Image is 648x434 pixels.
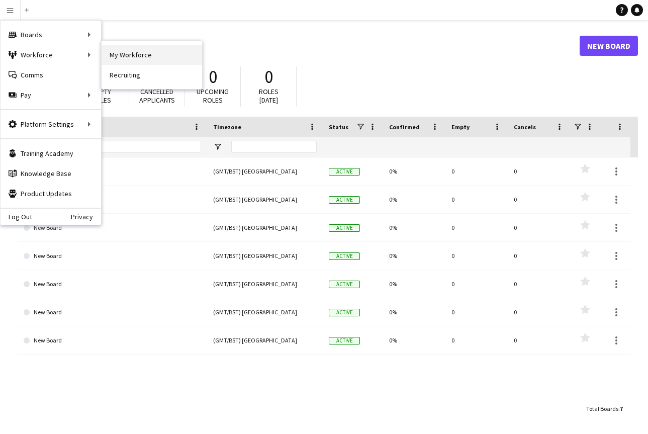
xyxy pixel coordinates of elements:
[139,87,175,105] span: Cancelled applicants
[329,309,360,316] span: Active
[329,224,360,232] span: Active
[1,65,101,85] a: Comms
[383,157,445,185] div: 0%
[329,281,360,288] span: Active
[620,405,623,412] span: 7
[508,326,570,354] div: 0
[207,214,323,241] div: (GMT/BST) [GEOGRAPHIC_DATA]
[383,270,445,298] div: 0%
[71,213,101,221] a: Privacy
[1,213,32,221] a: Log Out
[1,114,101,134] div: Platform Settings
[383,298,445,326] div: 0%
[445,326,508,354] div: 0
[18,38,580,53] h1: Boards
[1,85,101,105] div: Pay
[586,405,618,412] span: Total Boards
[24,298,201,326] a: New Board
[329,337,360,344] span: Active
[508,186,570,213] div: 0
[264,66,273,88] span: 0
[197,87,229,105] span: Upcoming roles
[586,399,623,418] div: :
[102,45,202,65] a: My Workforce
[445,186,508,213] div: 0
[1,25,101,45] div: Boards
[24,214,201,242] a: New Board
[207,157,323,185] div: (GMT/BST) [GEOGRAPHIC_DATA]
[24,270,201,298] a: New Board
[207,242,323,270] div: (GMT/BST) [GEOGRAPHIC_DATA]
[383,214,445,241] div: 0%
[514,123,536,131] span: Cancels
[1,45,101,65] div: Workforce
[259,87,279,105] span: Roles [DATE]
[24,186,201,214] a: New Board
[207,270,323,298] div: (GMT/BST) [GEOGRAPHIC_DATA]
[445,298,508,326] div: 0
[42,141,201,153] input: Board name Filter Input
[508,270,570,298] div: 0
[209,66,217,88] span: 0
[24,157,201,186] a: client x
[24,242,201,270] a: New Board
[329,123,348,131] span: Status
[445,157,508,185] div: 0
[207,298,323,326] div: (GMT/BST) [GEOGRAPHIC_DATA]
[329,168,360,176] span: Active
[213,142,222,151] button: Open Filter Menu
[508,242,570,270] div: 0
[580,36,638,56] a: New Board
[213,123,241,131] span: Timezone
[1,184,101,204] a: Product Updates
[329,196,360,204] span: Active
[445,242,508,270] div: 0
[508,157,570,185] div: 0
[102,65,202,85] a: Recruiting
[1,143,101,163] a: Training Academy
[383,326,445,354] div: 0%
[508,298,570,326] div: 0
[207,186,323,213] div: (GMT/BST) [GEOGRAPHIC_DATA]
[24,326,201,355] a: New Board
[383,186,445,213] div: 0%
[231,141,317,153] input: Timezone Filter Input
[445,214,508,241] div: 0
[389,123,420,131] span: Confirmed
[329,252,360,260] span: Active
[445,270,508,298] div: 0
[451,123,470,131] span: Empty
[383,242,445,270] div: 0%
[1,163,101,184] a: Knowledge Base
[207,326,323,354] div: (GMT/BST) [GEOGRAPHIC_DATA]
[508,214,570,241] div: 0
